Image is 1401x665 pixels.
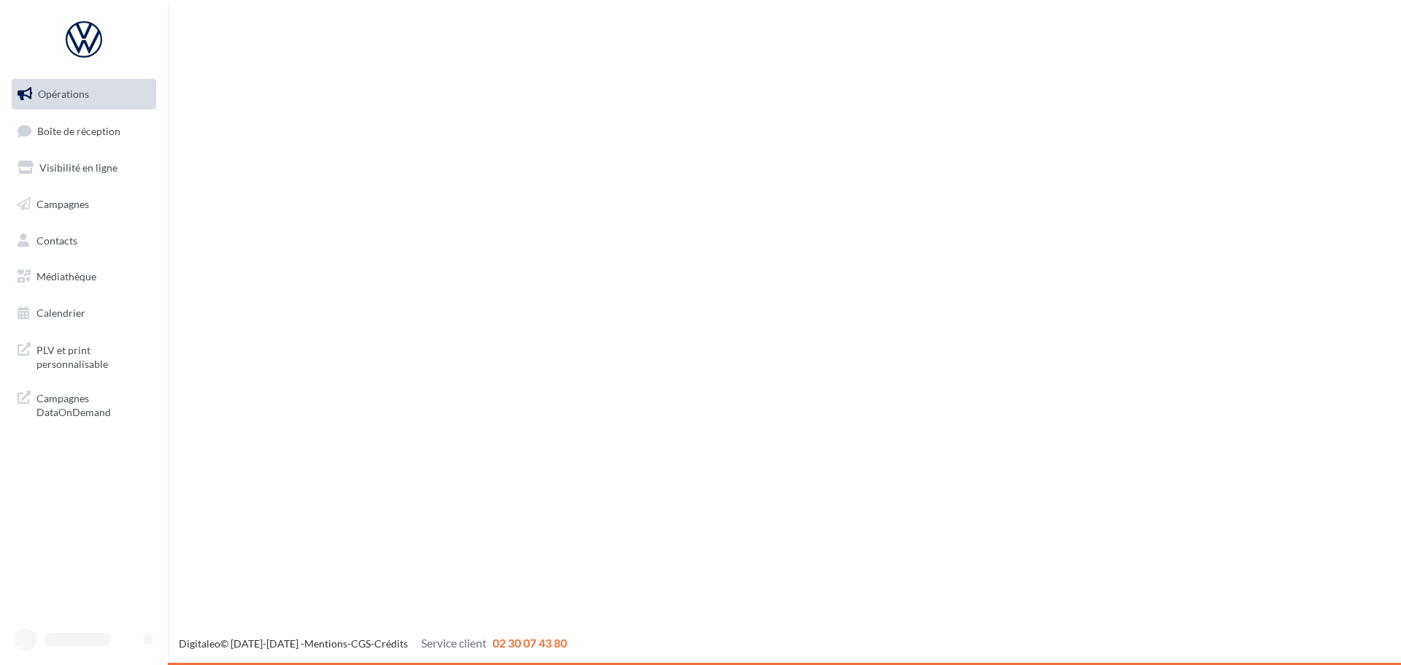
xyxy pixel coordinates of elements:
a: Boîte de réception [9,115,159,147]
span: PLV et print personnalisable [36,340,150,372]
span: 02 30 07 43 80 [493,636,567,650]
a: CGS [351,637,371,650]
a: Médiathèque [9,261,159,292]
a: Crédits [374,637,408,650]
span: © [DATE]-[DATE] - - - [179,637,567,650]
span: Médiathèque [36,270,96,282]
span: Opérations [38,88,89,100]
span: Campagnes [36,198,89,210]
span: Visibilité en ligne [39,161,117,174]
a: Campagnes [9,189,159,220]
span: Boîte de réception [37,124,120,137]
a: Calendrier [9,298,159,328]
a: Mentions [304,637,347,650]
a: Opérations [9,79,159,109]
a: Campagnes DataOnDemand [9,383,159,426]
span: Calendrier [36,307,85,319]
span: Service client [421,636,487,650]
a: Visibilité en ligne [9,153,159,183]
a: Contacts [9,226,159,256]
span: Campagnes DataOnDemand [36,388,150,420]
a: PLV et print personnalisable [9,334,159,377]
span: Contacts [36,234,77,246]
a: Digitaleo [179,637,220,650]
